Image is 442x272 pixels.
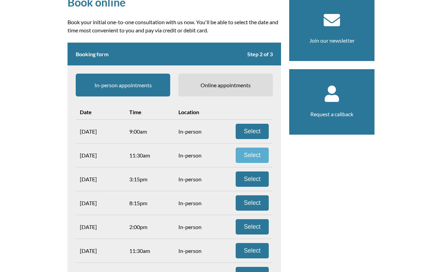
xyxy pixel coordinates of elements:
div: In-person [174,172,224,186]
span: Online appointments [178,74,273,96]
div: [DATE] [76,148,125,163]
div: In-person [174,124,224,139]
span: Step 2 of 3 [247,51,273,57]
button: Select Thu 11 Sep 2:00pm in-person [236,219,269,235]
div: Time [125,105,175,119]
div: [DATE] [76,172,125,186]
div: 9:00am [125,124,175,139]
div: Date [76,105,125,119]
div: [DATE] [76,196,125,210]
button: Select Sat 6 Sep 11:30am in-person [236,148,269,163]
button: Select Wed 10 Sep 8:15pm in-person [236,195,269,211]
div: 2:00pm [125,220,175,234]
div: In-person [174,243,224,258]
div: [DATE] [76,124,125,139]
div: 11:30am [125,243,175,258]
div: 3:15pm [125,172,175,186]
div: 11:30am [125,148,175,163]
div: Location [174,105,224,119]
a: Join our newsletter [309,37,355,44]
div: In-person [174,196,224,210]
button: Select Wed 10 Sep 3:15pm in-person [236,171,269,187]
div: 8:15pm [125,196,175,210]
p: Book your initial one-to-one consultation with us now. You'll be able to select the date and time... [68,18,281,34]
div: [DATE] [76,243,125,258]
div: [DATE] [76,220,125,234]
div: In-person [174,148,224,163]
div: In-person [174,220,224,234]
button: Select Sat 6 Sep 9:00am in-person [236,124,269,139]
button: Select Fri 12 Sep 11:30am in-person [236,243,269,258]
h2: Booking form [68,43,281,65]
a: Request a callback [310,111,353,117]
span: In-person appointments [76,74,170,96]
